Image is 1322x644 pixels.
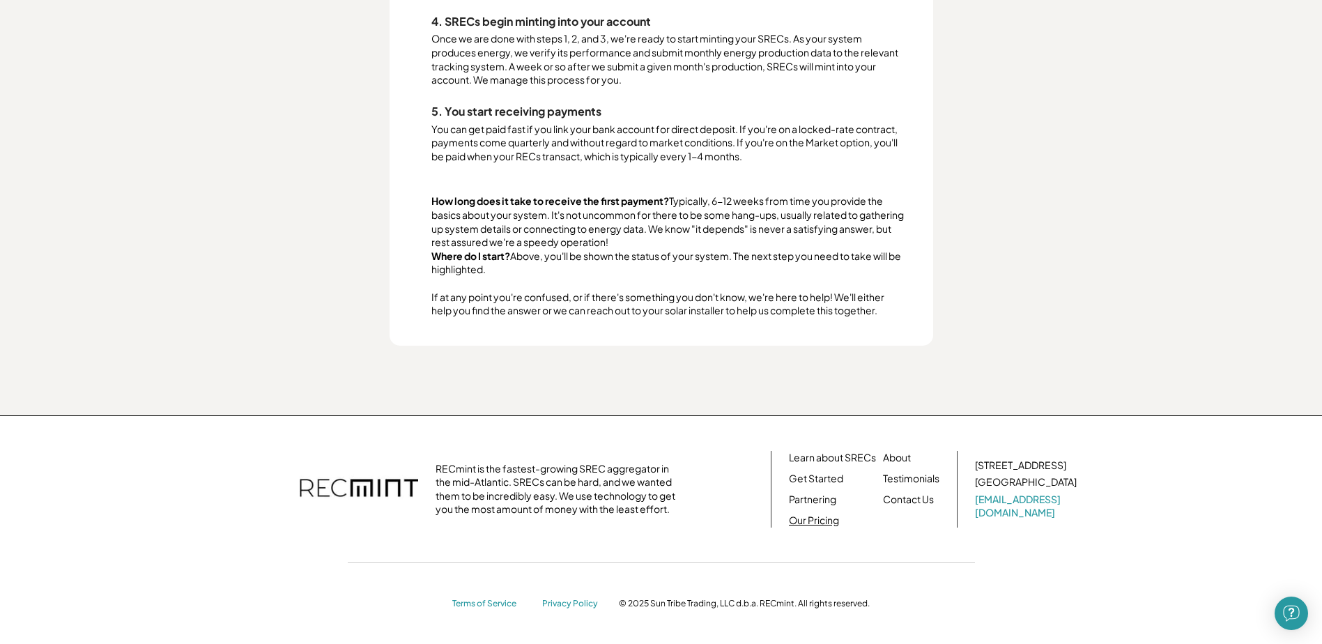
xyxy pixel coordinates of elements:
[975,475,1077,489] div: [GEOGRAPHIC_DATA]
[789,451,876,465] a: Learn about SRECs
[789,514,839,528] a: Our Pricing
[975,493,1079,520] a: [EMAIL_ADDRESS][DOMAIN_NAME]
[431,32,905,86] div: Once we are done with steps 1, 2, and 3, we're ready to start minting your SRECs. As your system ...
[883,493,934,507] a: Contact Us
[452,598,529,610] a: Terms of Service
[431,105,905,119] div: 5. You start receiving payments
[431,250,510,262] strong: Where do I start?
[883,451,911,465] a: About
[975,459,1066,473] div: [STREET_ADDRESS]
[619,598,870,609] div: © 2025 Sun Tribe Trading, LLC d.b.a. RECmint. All rights reserved.
[431,15,905,29] div: 4. SRECs begin minting into your account
[436,462,683,516] div: RECmint is the fastest-growing SREC aggregator in the mid-Atlantic. SRECs can be hard, and we wan...
[542,598,605,610] a: Privacy Policy
[1275,597,1308,630] div: Open Intercom Messenger
[431,194,669,207] strong: How long does it take to receive the first payment?
[431,123,905,164] div: You can get paid fast if you link your bank account for direct deposit. If you're on a locked-rat...
[883,472,939,486] a: Testimonials
[300,465,418,514] img: recmint-logotype%403x.png
[789,472,843,486] a: Get Started
[431,194,905,317] div: Typically, 6-12 weeks from time you provide the basics about your system. It's not uncommon for t...
[789,493,836,507] a: Partnering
